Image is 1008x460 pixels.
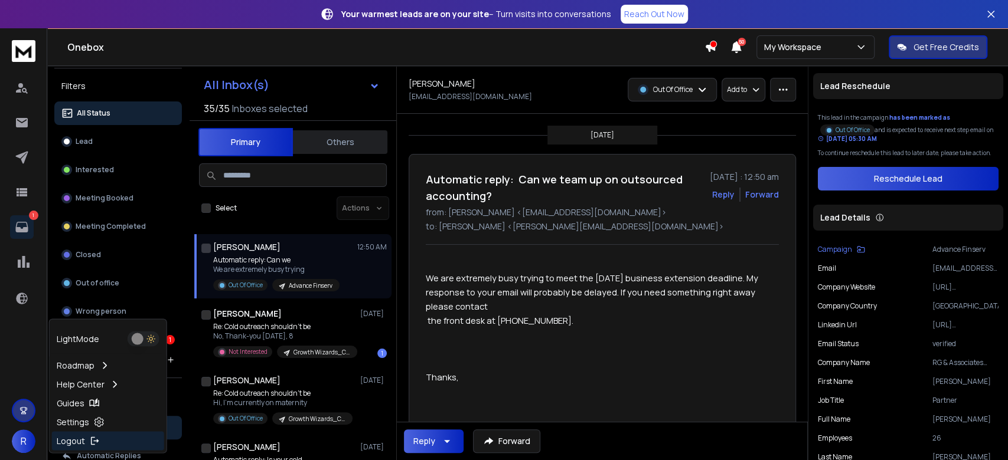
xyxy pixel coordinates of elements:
[289,281,332,290] p: Advance Finserv
[818,377,853,386] p: First Name
[293,348,350,357] p: Growth Wizards_Cold Email_UK
[54,215,182,238] button: Meeting Completed
[889,35,987,59] button: Get Free Credits
[54,300,182,323] button: Wrong person
[194,73,389,97] button: All Inbox(s)
[229,414,263,423] p: Out Of Office
[591,130,614,140] p: [DATE]
[932,396,999,405] p: Partner
[426,171,703,204] h1: Automatic reply: Can we team up on outsourced accounting?
[413,435,435,447] div: Reply
[229,281,263,290] p: Out Of Office
[77,109,110,118] p: All Status
[54,186,182,210] button: Meeting Booked
[76,222,146,231] p: Meeting Completed
[932,264,999,273] p: [EMAIL_ADDRESS][DOMAIN_NAME]
[932,301,999,311] p: [GEOGRAPHIC_DATA]
[213,255,340,265] p: Automatic reply: Can we
[932,339,999,349] p: verified
[914,41,979,53] p: Get Free Credits
[932,358,999,367] p: RG & Associates Certified Public Accountants
[54,101,182,125] button: All Status
[818,433,852,443] p: Employees
[473,429,540,453] button: Forward
[76,165,114,175] p: Interested
[10,215,34,239] a: 1
[889,113,950,121] span: has been marked as
[52,374,164,393] a: Help Center
[426,221,779,232] p: to: [PERSON_NAME] <[PERSON_NAME][EMAIL_ADDRESS][DOMAIN_NAME]>
[820,80,890,92] p: Lead Reschedule
[213,241,280,253] h1: [PERSON_NAME]
[341,8,489,19] strong: Your warmest leads are on your site
[12,429,35,453] button: R
[818,415,850,424] p: Full Name
[426,371,459,383] span: Thanks,
[76,137,93,146] p: Lead
[818,167,999,190] button: Reschedule Lead
[213,308,282,320] h1: [PERSON_NAME]
[818,149,999,157] p: To continue reschedule this lead to later date, please take action.
[216,203,237,213] label: Select
[764,41,826,53] p: My Workspace
[54,78,182,94] h3: Filters
[818,264,836,273] p: Email
[404,429,464,453] button: Reply
[426,206,779,218] p: from: [PERSON_NAME] <[EMAIL_ADDRESS][DOMAIN_NAME]>
[932,433,999,443] p: 26
[213,441,280,453] h1: [PERSON_NAME]
[341,8,611,20] p: – Turn visits into conversations
[76,193,133,203] p: Meeting Booked
[360,309,387,318] p: [DATE]
[653,85,693,94] p: Out Of Office
[67,40,704,54] h1: Onebox
[213,265,340,274] p: We are extremely busy trying
[229,347,268,356] p: Not Interested
[818,396,844,405] p: Job Title
[54,130,182,153] button: Lead
[932,282,999,292] p: [URL][DOMAIN_NAME]
[52,393,164,412] a: Guides
[213,322,355,331] p: Re: Cold outreach shouldn’t be
[738,38,746,46] span: 50
[360,376,387,385] p: [DATE]
[818,113,999,144] div: This lead in the campaign and is expected to receive next step email on
[932,377,999,386] p: [PERSON_NAME]
[76,250,101,259] p: Closed
[818,245,865,254] button: Campaign
[293,129,387,155] button: Others
[52,356,164,374] a: Roadmap
[426,272,760,326] span: We are extremely busy trying to meet the [DATE] business extension deadline. My response to your ...
[12,40,35,62] img: logo
[213,374,280,386] h1: [PERSON_NAME]
[213,331,355,341] p: No, Thank-you [DATE], 8
[818,134,877,143] div: [DATE] 05:30 AM
[818,320,857,330] p: Linkedin Url
[932,415,999,424] p: [PERSON_NAME]
[52,412,164,431] a: Settings
[198,128,293,156] button: Primary
[818,245,852,254] p: Campaign
[932,320,999,330] p: [URL][DOMAIN_NAME][PERSON_NAME]
[409,92,532,101] p: [EMAIL_ADDRESS][DOMAIN_NAME]
[289,415,345,423] p: Growth Wizards_Cold Email_UK
[409,78,475,90] h1: [PERSON_NAME]
[818,282,875,292] p: Company Website
[57,359,94,371] p: Roadmap
[818,358,870,367] p: Company Name
[57,435,85,446] p: Logout
[57,378,105,390] p: Help Center
[57,397,84,409] p: Guides
[712,189,735,201] button: Reply
[54,271,182,295] button: Out of office
[621,5,688,24] a: Reach Out Now
[232,101,308,116] h3: Inboxes selected
[204,101,230,116] span: 35 / 35
[213,398,353,408] p: Hi, I'm currently on maternity
[57,333,99,344] p: Light Mode
[932,245,999,254] p: Advance Finserv
[377,349,387,358] div: 1
[727,85,747,94] p: Add to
